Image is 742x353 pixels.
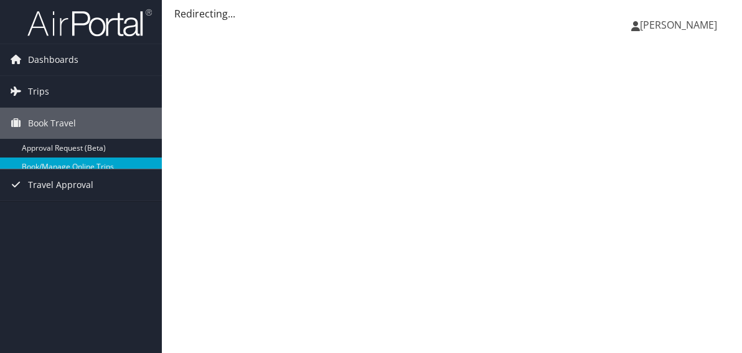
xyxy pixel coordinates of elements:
span: Book Travel [28,108,76,139]
div: Redirecting... [174,6,730,21]
span: [PERSON_NAME] [640,18,717,32]
span: Dashboards [28,44,78,75]
span: Travel Approval [28,169,93,200]
img: airportal-logo.png [27,8,152,37]
a: [PERSON_NAME] [631,6,730,44]
span: Trips [28,76,49,107]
